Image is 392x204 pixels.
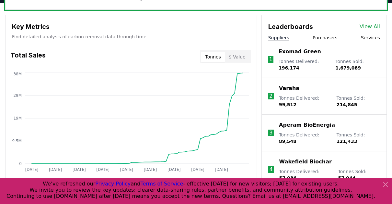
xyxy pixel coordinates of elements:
h3: Key Metrics [12,22,249,32]
tspan: [DATE] [73,167,86,172]
p: 3 [269,129,272,137]
p: 4 [270,166,273,173]
button: Purchasers [313,34,338,41]
button: Tonnes [201,52,225,62]
tspan: 19M [13,116,22,121]
button: Services [361,34,380,41]
a: Varaha [279,84,299,92]
span: 57,944 [338,175,356,181]
tspan: [DATE] [96,167,110,172]
span: 89,548 [279,139,296,144]
span: 57,936 [279,175,297,181]
p: Tonnes Delivered : [279,95,330,108]
tspan: 38M [13,72,22,76]
span: 1,679,089 [335,65,361,70]
button: Suppliers [268,34,289,41]
span: 214,845 [337,102,357,107]
tspan: 0 [19,161,22,166]
span: 99,512 [279,102,296,107]
a: Exomad Green [279,48,321,56]
tspan: 9.5M [12,139,22,143]
tspan: [DATE] [191,167,204,172]
p: Tonnes Delivered : [279,58,329,71]
tspan: [DATE] [215,167,228,172]
tspan: [DATE] [49,167,62,172]
p: 1 [269,56,272,63]
a: Aperam BioEnergia [279,121,335,129]
p: Tonnes Sold : [337,95,380,108]
h3: Total Sales [11,50,46,63]
button: $ Value [225,52,249,62]
span: 196,174 [279,65,299,70]
tspan: [DATE] [25,167,39,172]
h3: Leaderboards [268,22,313,32]
p: Tonnes Sold : [335,58,380,71]
p: Find detailed analysis of carbon removal data through time. [12,33,249,40]
p: 2 [269,92,272,100]
tspan: [DATE] [120,167,133,172]
tspan: [DATE] [167,167,181,172]
a: Wakefield Biochar [279,158,332,166]
span: 121,433 [337,139,357,144]
p: Tonnes Sold : [338,168,380,181]
tspan: 29M [13,93,22,98]
p: Tonnes Sold : [337,132,380,145]
a: View All [360,23,380,31]
p: Tonnes Delivered : [279,168,332,181]
p: Tonnes Delivered : [279,132,330,145]
tspan: [DATE] [144,167,157,172]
